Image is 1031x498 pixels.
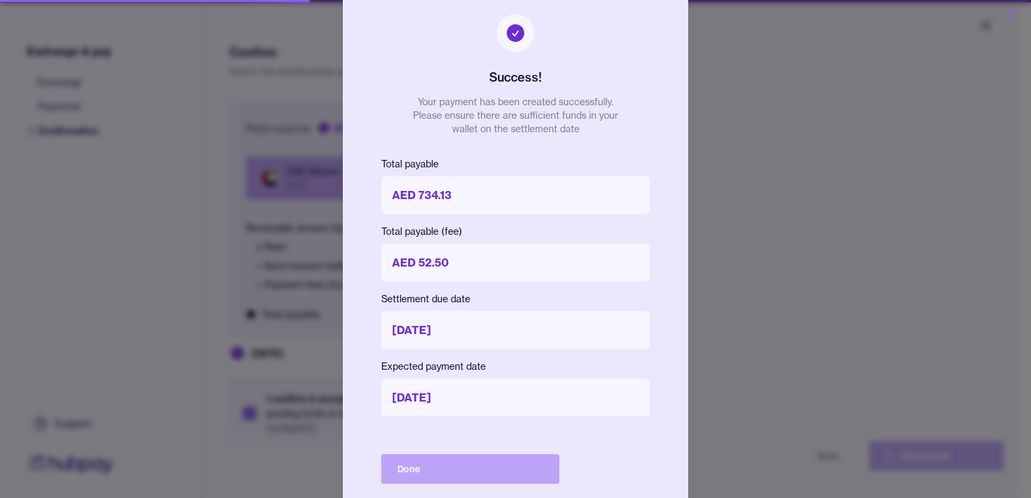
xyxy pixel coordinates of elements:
p: AED 52.50 [381,244,650,281]
p: Total payable (fee) [381,225,650,238]
p: Total payable [381,157,650,171]
p: Settlement due date [381,292,650,306]
p: Expected payment date [381,360,650,373]
p: [DATE] [381,311,650,349]
p: [DATE] [381,379,650,416]
p: Your payment has been created successfully. Please ensure there are sufficient funds in your wall... [408,95,623,136]
p: AED 734.13 [381,176,650,214]
h2: Success! [489,68,542,87]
